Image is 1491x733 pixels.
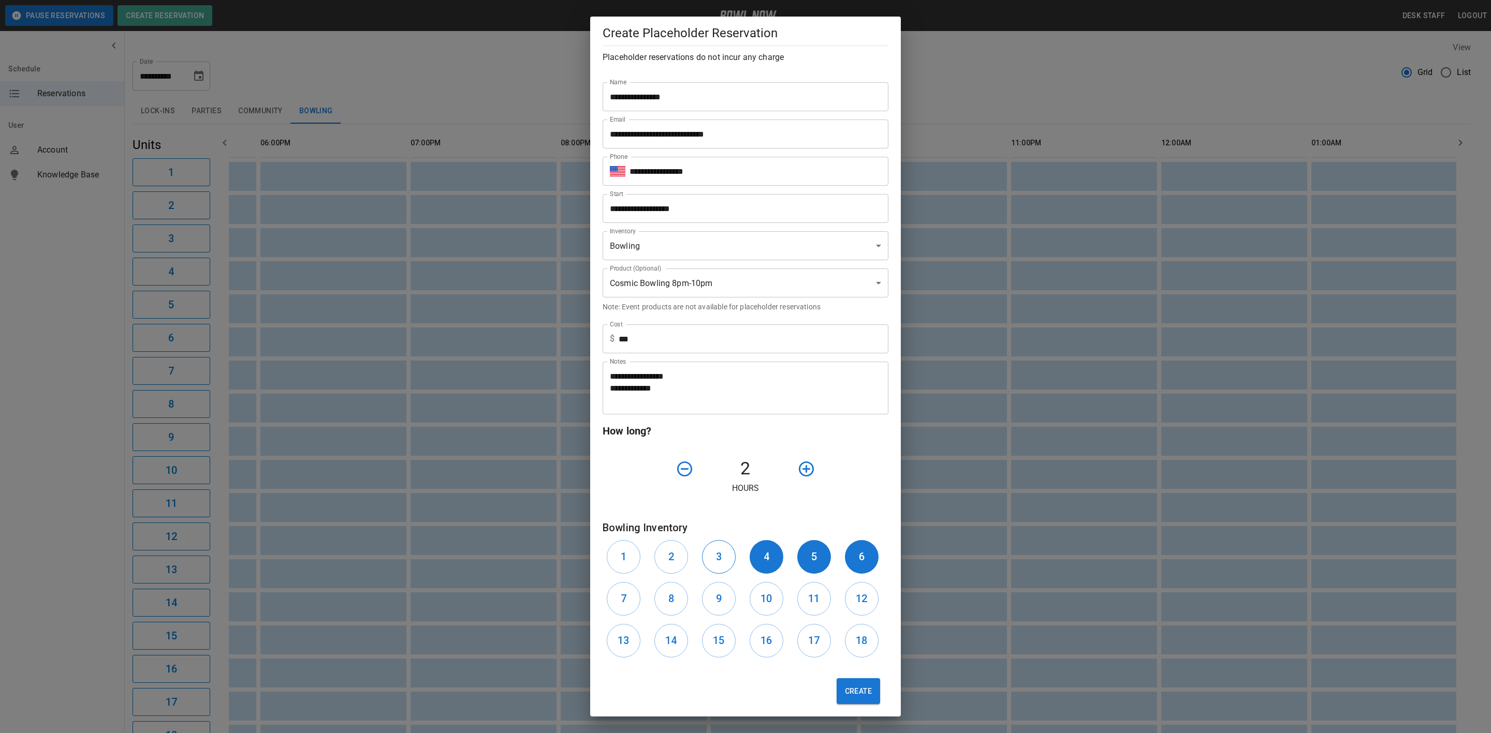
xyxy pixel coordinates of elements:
h6: 3 [716,548,722,565]
button: 7 [607,582,640,616]
button: 4 [750,540,783,574]
button: 18 [845,624,879,657]
button: Select country [610,163,625,179]
h6: 14 [665,632,677,649]
button: 6 [845,540,879,574]
p: Note: Event products are not available for placeholder reservations [603,302,888,312]
h6: 17 [808,632,820,649]
h5: Create Placeholder Reservation [603,25,888,41]
button: 2 [654,540,688,574]
h6: 2 [668,548,674,565]
h6: 9 [716,590,722,607]
input: Choose date, selected date is Oct 10, 2025 [603,194,881,223]
p: Hours [603,482,888,495]
p: $ [610,333,615,345]
h6: 5 [811,548,817,565]
h6: 10 [761,590,772,607]
button: 8 [654,582,688,616]
h6: 11 [808,590,820,607]
label: Phone [610,152,627,161]
div: Bowling [603,231,888,260]
button: 13 [607,624,640,657]
button: 11 [797,582,831,616]
button: 15 [702,624,736,657]
h6: 12 [856,590,867,607]
h6: 13 [618,632,629,649]
button: 10 [750,582,783,616]
h6: Placeholder reservations do not incur any charge [603,50,888,65]
h4: 2 [698,458,793,480]
button: Create [837,678,880,704]
h6: How long? [603,423,888,439]
button: 1 [607,540,640,574]
label: Start [610,189,623,198]
h6: 18 [856,632,867,649]
div: Cosmic Bowling 8pm-10pm [603,268,888,297]
button: 17 [797,624,831,657]
h6: 15 [713,632,724,649]
button: 12 [845,582,879,616]
h6: 1 [621,548,626,565]
h6: 4 [764,548,769,565]
h6: 8 [668,590,674,607]
button: 9 [702,582,736,616]
button: 14 [654,624,688,657]
h6: 7 [621,590,626,607]
h6: 6 [859,548,865,565]
h6: Bowling Inventory [603,519,888,536]
button: 16 [750,624,783,657]
h6: 16 [761,632,772,649]
button: 3 [702,540,736,574]
button: 5 [797,540,831,574]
